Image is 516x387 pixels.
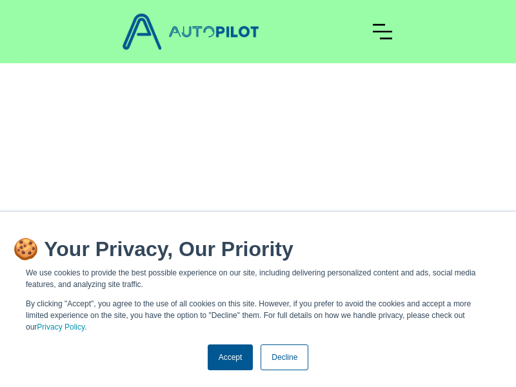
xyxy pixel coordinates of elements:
p: We use cookies to provide the best possible experience on our site, including delivering personal... [26,267,490,290]
a: Privacy Policy [37,322,84,332]
div: menu [361,12,404,52]
a: Decline [261,344,308,370]
h2: 🍪 Your Privacy, Our Priority [13,237,503,261]
p: By clicking "Accept", you agree to the use of all cookies on this site. However, if you prefer to... [26,298,490,333]
a: Accept [208,344,253,370]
